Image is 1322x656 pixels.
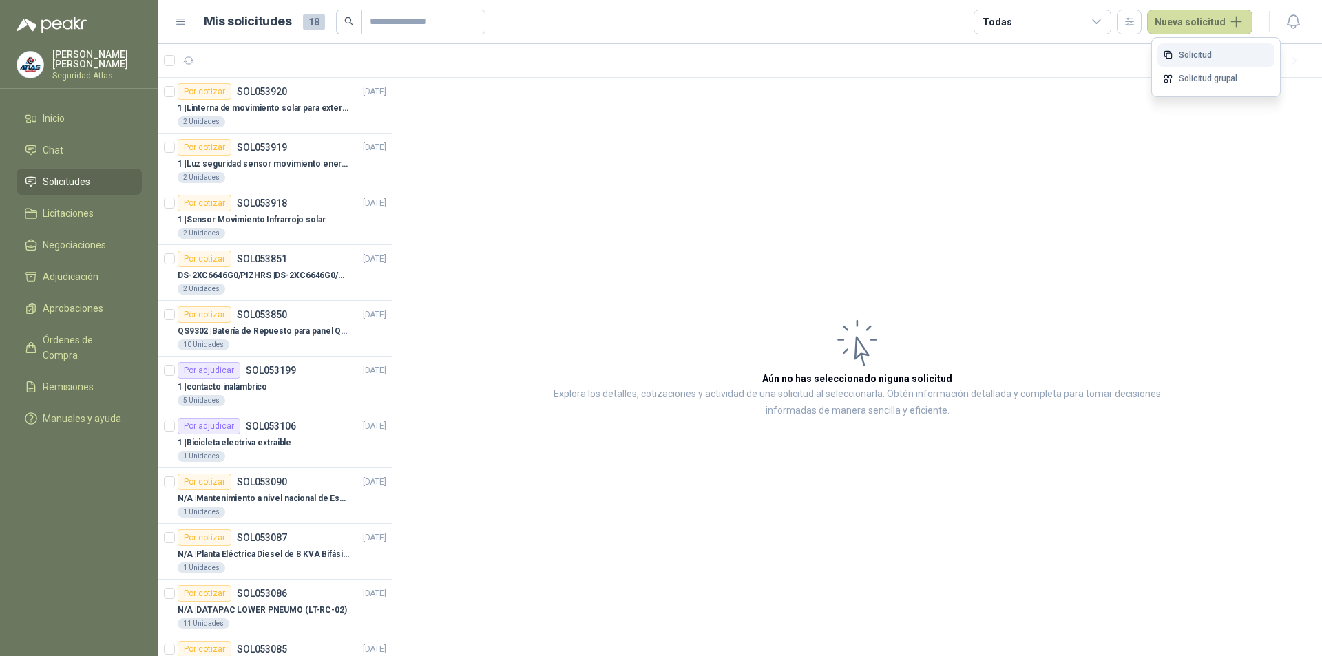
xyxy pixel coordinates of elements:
p: SOL053106 [246,421,296,431]
p: SOL053851 [237,254,287,264]
span: Solicitudes [43,174,90,189]
p: SOL053086 [237,589,287,598]
div: 1 Unidades [178,507,225,518]
div: 1 Unidades [178,562,225,573]
p: [DATE] [363,85,386,98]
p: [DATE] [363,420,386,433]
div: Por cotizar [178,139,231,156]
div: Por cotizar [178,474,231,490]
span: Adjudicación [43,269,98,284]
a: Manuales y ayuda [17,405,142,432]
a: Remisiones [17,374,142,400]
span: Órdenes de Compra [43,332,129,363]
a: Por adjudicarSOL053199[DATE] 1 |contacto inalámbrico5 Unidades [158,357,392,412]
p: SOL053918 [237,198,287,208]
p: [DATE] [363,531,386,544]
a: Solicitudes [17,169,142,195]
span: Licitaciones [43,206,94,221]
p: SOL053085 [237,644,287,654]
div: 2 Unidades [178,284,225,295]
div: Por cotizar [178,306,231,323]
div: Por adjudicar [178,362,240,379]
a: Aprobaciones [17,295,142,321]
p: Seguridad Atlas [52,72,142,80]
div: 1 Unidades [178,451,225,462]
div: 2 Unidades [178,172,225,183]
p: Explora los detalles, cotizaciones y actividad de una solicitud al seleccionarla. Obtén informaci... [530,386,1184,419]
div: 10 Unidades [178,339,229,350]
a: Por cotizarSOL053851[DATE] DS-2XC6646G0/PIZHRS |DS-2XC6646G0/PIZHRS(2.8-12mm)(O-STD)2 Unidades [158,245,392,301]
p: [DATE] [363,141,386,154]
a: Por cotizarSOL053086[DATE] N/A |DATAPAC LOWER PNEUMO (LT-RC-02)11 Unidades [158,580,392,635]
div: Todas [983,14,1011,30]
h3: Aún no has seleccionado niguna solicitud [762,371,952,386]
span: 18 [303,14,325,30]
p: [DATE] [363,476,386,489]
p: 1 | Bicicleta electriva extraible [178,436,291,449]
span: Chat [43,142,63,158]
a: Por adjudicarSOL053106[DATE] 1 |Bicicleta electriva extraible1 Unidades [158,412,392,468]
span: Manuales y ayuda [43,411,121,426]
img: Logo peakr [17,17,87,33]
a: Negociaciones [17,232,142,258]
span: Aprobaciones [43,301,103,316]
a: Por cotizarSOL053087[DATE] N/A |Planta Eléctrica Diesel de 8 KVA Bifásica1 Unidades [158,524,392,580]
a: Por cotizarSOL053850[DATE] QS9302 |Batería de Repuesto para panel Qolsys QS930210 Unidades [158,301,392,357]
p: 1 | contacto inalámbrico [178,381,267,394]
div: 5 Unidades [178,395,225,406]
p: [DATE] [363,253,386,266]
p: SOL053919 [237,142,287,152]
button: Nueva solicitud [1147,10,1252,34]
div: Por cotizar [178,251,231,267]
div: Por cotizar [178,83,231,100]
p: [DATE] [363,643,386,656]
div: 11 Unidades [178,618,229,629]
p: DS-2XC6646G0/PIZHRS | DS-2XC6646G0/PIZHRS(2.8-12mm)(O-STD) [178,269,349,282]
p: 1 | Linterna de movimiento solar para exteriores con 77 leds [178,102,349,115]
p: 1 | Luz seguridad sensor movimiento energia solar [178,158,349,171]
p: [DATE] [363,308,386,321]
a: Adjudicación [17,264,142,290]
a: Licitaciones [17,200,142,226]
p: [DATE] [363,197,386,210]
a: Chat [17,137,142,163]
div: Por cotizar [178,585,231,602]
div: Por adjudicar [178,418,240,434]
a: Inicio [17,105,142,131]
p: SOL053090 [237,477,287,487]
div: 2 Unidades [178,228,225,239]
p: [PERSON_NAME] [PERSON_NAME] [52,50,142,69]
span: Negociaciones [43,237,106,253]
img: Company Logo [17,52,43,78]
p: SOL053850 [237,310,287,319]
span: Inicio [43,111,65,126]
p: N/A | Mantenimiento a nivel nacional de Esclusas de Seguridad [178,492,349,505]
a: Órdenes de Compra [17,327,142,368]
div: 2 Unidades [178,116,225,127]
p: N/A | DATAPAC LOWER PNEUMO (LT-RC-02) [178,604,347,617]
a: Solicitud grupal [1157,67,1274,91]
p: [DATE] [363,364,386,377]
a: Por cotizarSOL053919[DATE] 1 |Luz seguridad sensor movimiento energia solar2 Unidades [158,134,392,189]
a: Solicitud [1157,43,1274,67]
p: SOL053087 [237,533,287,542]
span: search [344,17,354,26]
p: N/A | Planta Eléctrica Diesel de 8 KVA Bifásica [178,548,349,561]
p: QS9302 | Batería de Repuesto para panel Qolsys QS9302 [178,325,349,338]
h1: Mis solicitudes [204,12,292,32]
a: Por cotizarSOL053920[DATE] 1 |Linterna de movimiento solar para exteriores con 77 leds2 Unidades [158,78,392,134]
span: Remisiones [43,379,94,394]
div: Por cotizar [178,529,231,546]
p: SOL053199 [246,366,296,375]
a: Por cotizarSOL053090[DATE] N/A |Mantenimiento a nivel nacional de Esclusas de Seguridad1 Unidades [158,468,392,524]
div: Por cotizar [178,195,231,211]
p: [DATE] [363,587,386,600]
p: SOL053920 [237,87,287,96]
a: Por cotizarSOL053918[DATE] 1 |Sensor Movimiento Infrarrojo solar2 Unidades [158,189,392,245]
p: 1 | Sensor Movimiento Infrarrojo solar [178,213,326,226]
